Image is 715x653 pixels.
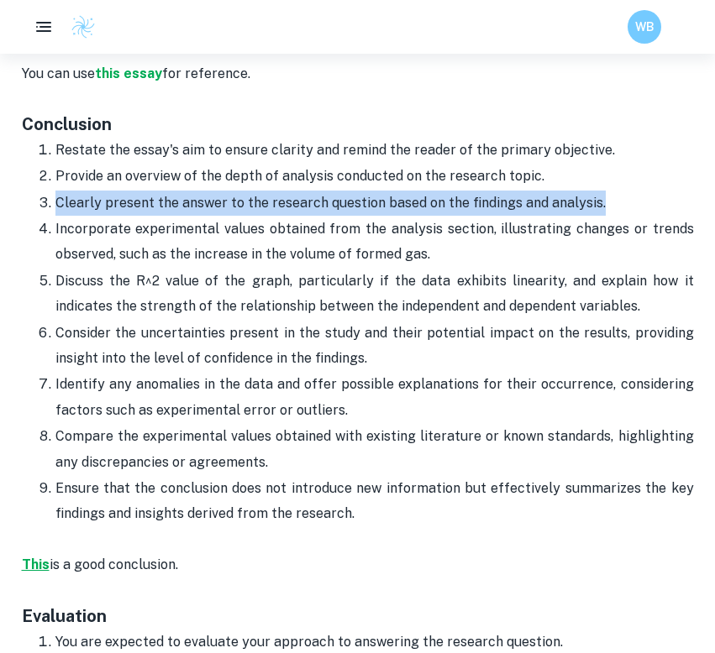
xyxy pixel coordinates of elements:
[55,164,694,189] p: Provide an overview of the depth of analysis conducted on the research topic.
[22,527,694,578] p: is a good conclusion.
[22,578,694,629] h3: Evaluation
[55,321,694,372] p: Consider the uncertainties present in the study and their potential impact on the results, provid...
[22,114,112,134] strong: Conclusion
[60,14,96,39] a: Clastify logo
[22,556,50,572] a: This
[55,191,694,216] p: Clearly present the answer to the research question based on the findings and analysis.
[95,65,162,81] a: this essay
[55,217,694,268] p: Incorporate experimental values obtained from the analysis section, illustrating changes or trend...
[55,424,694,475] p: Compare the experimental values obtained with existing literature or known standards, highlightin...
[55,138,694,163] p: Restate the essay's aim to ensure clarity and remind the reader of the primary objective.
[22,35,694,86] p: You can use for reference.
[55,372,694,423] p: Identify any anomalies in the data and offer possible explanations for their occurrence, consider...
[55,269,694,320] p: Discuss the R^2 value of the graph, particularly if the data exhibits linearity, and explain how ...
[55,476,694,527] p: Ensure that the conclusion does not introduce new information but effectively summarizes the key ...
[71,14,96,39] img: Clastify logo
[628,10,661,44] button: WB
[635,18,655,36] h6: WB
